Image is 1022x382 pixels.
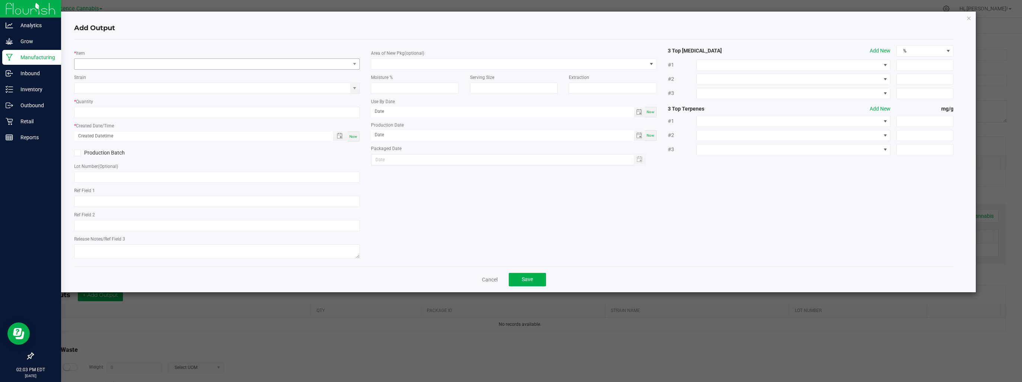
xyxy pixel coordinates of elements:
[668,146,696,153] span: #3
[6,54,13,61] inline-svg: Manufacturing
[371,145,401,152] label: Packaged Date
[634,130,645,141] span: Toggle calendar
[6,134,13,141] inline-svg: Reports
[668,61,696,69] span: #1
[404,51,424,56] span: (optional)
[76,122,114,129] label: Created Date/Time
[13,101,58,110] p: Outbound
[6,118,13,125] inline-svg: Retail
[74,163,118,170] label: Lot Number
[870,47,891,55] button: Add New
[647,133,654,137] span: Now
[74,23,953,33] h4: Add Output
[13,85,58,94] p: Inventory
[349,134,357,139] span: Now
[74,211,95,218] label: Ref Field 2
[696,88,891,99] span: NO DATA FOUND
[74,187,95,194] label: Ref Field 1
[7,322,30,345] iframe: Resource center
[870,105,891,113] button: Add New
[13,21,58,30] p: Analytics
[13,53,58,62] p: Manufacturing
[74,149,212,157] label: Production Batch
[371,122,404,128] label: Production Date
[569,74,589,81] label: Extraction
[668,75,696,83] span: #2
[634,107,645,117] span: Toggle calendar
[668,47,782,55] strong: 3 Top [MEDICAL_DATA]
[74,236,125,242] label: Release Notes/Ref Field 3
[696,74,891,85] span: NO DATA FOUND
[896,105,953,113] strong: mg/g
[668,105,782,113] strong: 3 Top Terpenes
[522,276,533,282] span: Save
[371,50,424,57] label: Area of New Pkg
[647,110,654,114] span: Now
[3,366,58,373] p: 02:03 PM EDT
[6,38,13,45] inline-svg: Grow
[13,117,58,126] p: Retail
[6,22,13,29] inline-svg: Analytics
[371,74,393,81] label: Moisture %
[333,131,347,141] span: Toggle popup
[6,70,13,77] inline-svg: Inbound
[76,50,85,57] label: Item
[98,164,118,169] span: (Optional)
[371,130,634,140] input: Date
[13,133,58,142] p: Reports
[13,69,58,78] p: Inbound
[668,89,696,97] span: #3
[509,273,546,286] button: Save
[74,74,86,81] label: Strain
[897,46,944,56] span: %
[74,131,325,141] input: Created Datetime
[696,60,891,71] span: NO DATA FOUND
[470,74,494,81] label: Serving Size
[371,98,395,105] label: Use By Date
[76,98,93,105] label: Quantity
[3,373,58,379] p: [DATE]
[6,86,13,93] inline-svg: Inventory
[668,131,696,139] span: #2
[482,276,498,283] a: Cancel
[668,117,696,125] span: #1
[13,37,58,46] p: Grow
[74,58,360,70] span: NO DATA FOUND
[6,102,13,109] inline-svg: Outbound
[371,107,634,116] input: Date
